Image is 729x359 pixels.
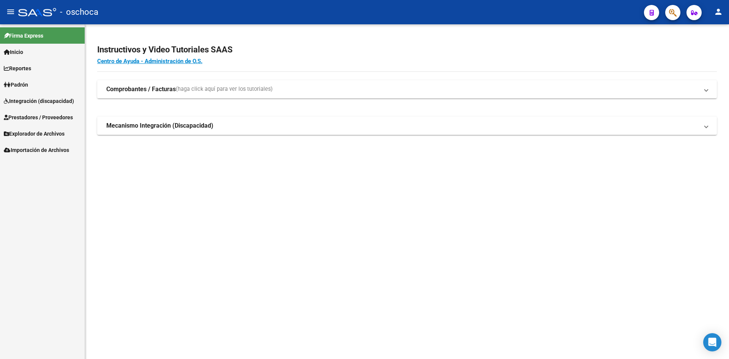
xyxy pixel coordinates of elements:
a: Centro de Ayuda - Administración de O.S. [97,58,202,65]
span: - oschoca [60,4,98,21]
span: Explorador de Archivos [4,130,65,138]
h2: Instructivos y Video Tutoriales SAAS [97,43,717,57]
div: Open Intercom Messenger [703,333,721,351]
mat-icon: person [714,7,723,16]
span: (haga click aquí para ver los tutoriales) [176,85,273,93]
mat-icon: menu [6,7,15,16]
span: Reportes [4,64,31,73]
strong: Comprobantes / Facturas [106,85,176,93]
mat-expansion-panel-header: Comprobantes / Facturas(haga click aquí para ver los tutoriales) [97,80,717,98]
span: Firma Express [4,32,43,40]
strong: Mecanismo Integración (Discapacidad) [106,122,213,130]
span: Importación de Archivos [4,146,69,154]
span: Integración (discapacidad) [4,97,74,105]
span: Prestadores / Proveedores [4,113,73,122]
span: Padrón [4,81,28,89]
span: Inicio [4,48,23,56]
mat-expansion-panel-header: Mecanismo Integración (Discapacidad) [97,117,717,135]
